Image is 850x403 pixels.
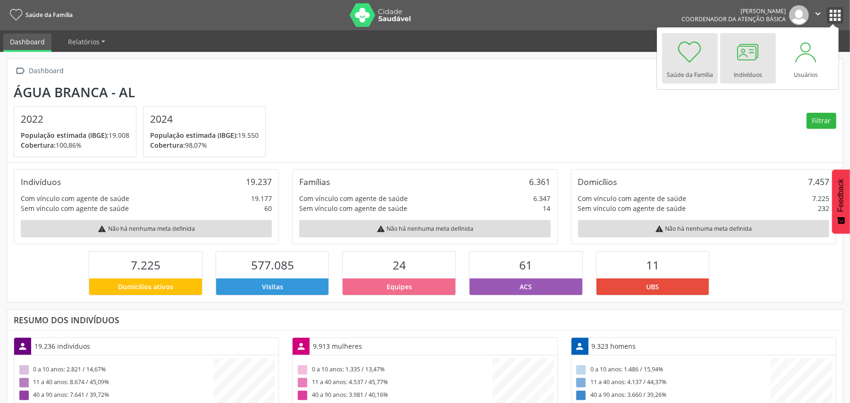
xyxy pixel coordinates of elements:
div: 11 a 40 anos: 8.674 / 45,09% [17,377,214,389]
div: 14 [543,203,551,213]
a: Dashboard [3,34,51,52]
div: 6.361 [530,176,551,187]
span: Visitas [262,282,283,292]
div: [PERSON_NAME] [682,7,786,15]
div: Sem vínculo com agente de saúde [299,203,407,213]
div: Indivíduos [21,176,61,187]
span: 7.225 [131,257,160,273]
div: Dashboard [27,64,66,78]
button:  [809,5,827,25]
div: 60 [264,203,272,213]
div: 7.225 [812,193,829,203]
button: apps [827,7,843,24]
div: Com vínculo com agente de saúde [578,193,687,203]
div: Domicílios [578,176,617,187]
span: 577.085 [251,257,294,273]
div: Não há nenhuma meta definida [299,220,550,237]
span: 11 [646,257,659,273]
i: person [296,341,306,352]
div: Sem vínculo com agente de saúde [578,203,686,213]
h4: 2022 [21,113,129,125]
div: 0 a 10 anos: 1.486 / 15,94% [575,364,771,377]
div: 19.177 [251,193,272,203]
span: Feedback [837,179,845,212]
span: Equipes [387,282,412,292]
h4: 2024 [150,113,259,125]
div: 9.323 homens [589,338,640,354]
span: Cobertura: [21,141,56,150]
a: Saúde da Família [662,33,718,84]
span: UBS [647,282,659,292]
a: Indivíduos [720,33,776,84]
p: 98,07% [150,140,259,150]
div: 40 a 90 anos: 3.981 / 40,16% [296,389,492,402]
div: Não há nenhuma meta definida [578,220,829,237]
p: 19.550 [150,130,259,140]
div: 19.236 indivíduos [31,338,93,354]
div: 19.237 [246,176,272,187]
span: ACS [520,282,532,292]
div: Com vínculo com agente de saúde [21,193,129,203]
span: Relatórios [68,37,100,46]
a: Saúde da Família [7,7,73,23]
span: Domicílios ativos [118,282,173,292]
div: 11 a 40 anos: 4.537 / 45,77% [296,377,492,389]
a: Usuários [778,33,834,84]
i: person [17,341,28,352]
i:  [813,8,823,19]
span: População estimada (IBGE): [150,131,238,140]
button: Filtrar [807,113,836,129]
div: 0 a 10 anos: 1.335 / 13,47% [296,364,492,377]
i: warning [377,225,385,233]
div: 0 a 10 anos: 2.821 / 14,67% [17,364,214,377]
button: Feedback - Mostrar pesquisa [832,169,850,234]
span: População estimada (IBGE): [21,131,109,140]
a: Relatórios [61,34,112,50]
span: 24 [393,257,406,273]
span: Cobertura: [150,141,185,150]
div: Não há nenhuma meta definida [21,220,272,237]
div: 232 [818,203,829,213]
div: 6.347 [534,193,551,203]
img: img [789,5,809,25]
div: Famílias [299,176,330,187]
i:  [14,64,27,78]
div: 9.913 mulheres [310,338,365,354]
p: 100,86% [21,140,129,150]
p: 19.008 [21,130,129,140]
div: Água Branca - AL [14,84,272,100]
div: 11 a 40 anos: 4.137 / 44,37% [575,377,771,389]
a:  Dashboard [14,64,66,78]
span: Coordenador da Atenção Básica [682,15,786,23]
div: 40 a 90 anos: 3.660 / 39,26% [575,389,771,402]
i: person [575,341,585,352]
div: Com vínculo com agente de saúde [299,193,408,203]
div: Sem vínculo com agente de saúde [21,203,129,213]
div: Resumo dos indivíduos [14,315,836,325]
i: warning [655,225,664,233]
div: 40 a 90 anos: 7.641 / 39,72% [17,389,214,402]
span: 61 [519,257,532,273]
span: Saúde da Família [25,11,73,19]
div: 7.457 [808,176,829,187]
i: warning [98,225,106,233]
